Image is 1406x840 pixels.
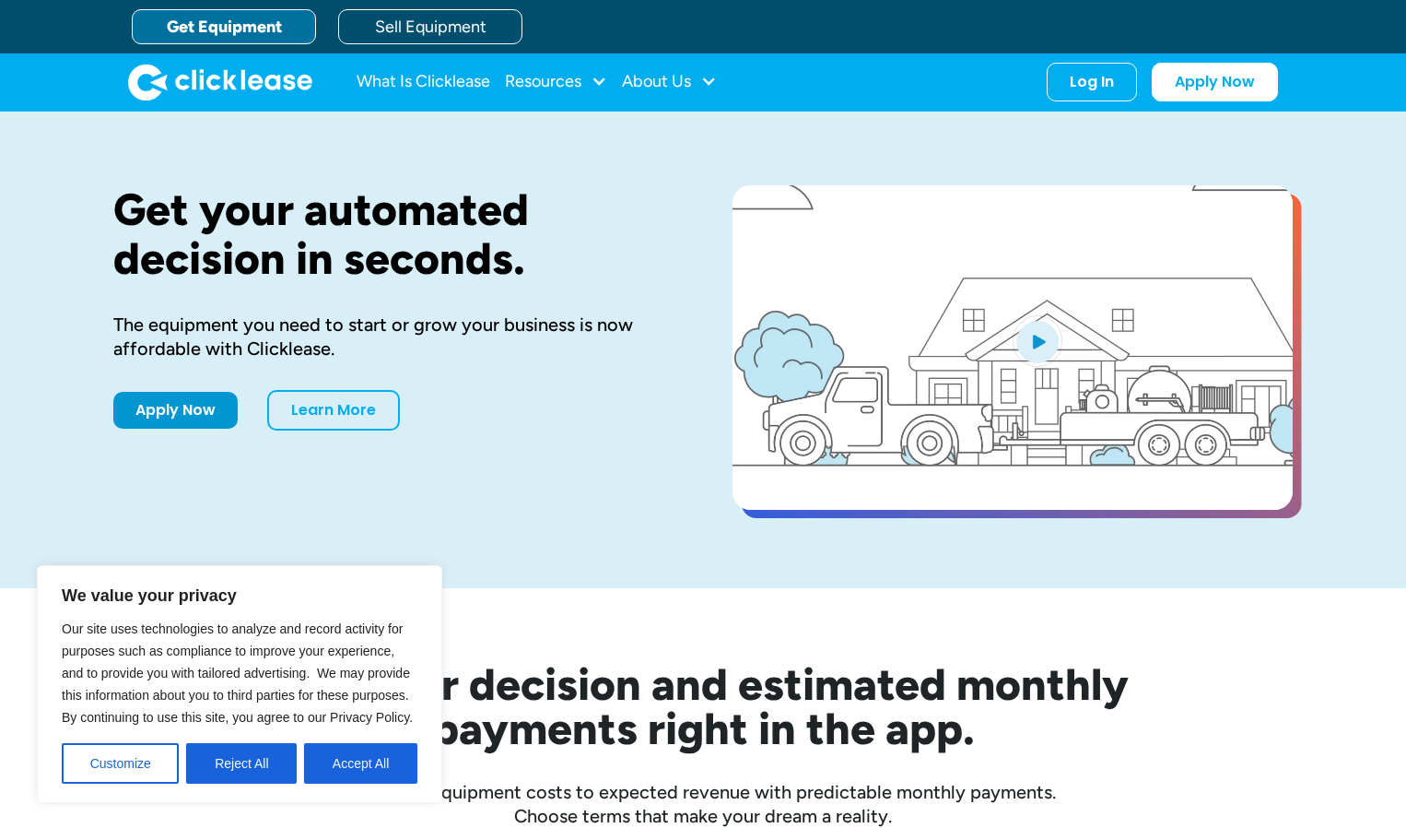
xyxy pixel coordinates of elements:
[128,64,312,101] a: home
[37,565,442,803] div: We value your privacy
[732,185,1293,510] a: open lightbox
[113,313,674,361] div: The equipment you need to start or grow your business is now affordable with Clicklease.
[1070,73,1114,91] div: Log In
[187,662,1219,751] h2: See your decision and estimated monthly payments right in the app.
[622,64,717,101] div: About Us
[186,743,297,784] button: Reject All
[113,780,1293,828] div: Compare equipment costs to expected revenue with predictable monthly payments. Choose terms that ...
[1152,63,1278,101] a: Apply Now
[505,64,607,101] div: Resources
[338,9,522,44] a: Sell Equipment
[267,390,400,431] a: Learn More
[62,621,413,725] span: Our site uses technologies to analyze and record activity for purposes such as compliance to impr...
[1013,315,1062,367] img: Blue play button logo on a light blue circular background
[62,743,179,784] button: Customize
[113,185,674,283] h1: Get your automated decision in seconds.
[304,743,417,784] button: Accept All
[132,9,316,44] a: Get Equipment
[128,64,312,101] img: Clicklease logo
[62,585,417,607] p: We value your privacy
[113,392,238,429] a: Apply Now
[357,64,490,101] a: What Is Clicklease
